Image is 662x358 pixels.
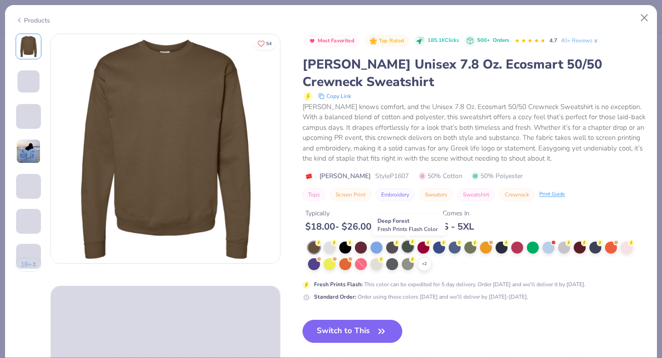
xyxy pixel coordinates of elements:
[561,36,599,45] a: 40+ Reviews
[514,34,546,48] div: 4.7 Stars
[302,102,646,164] div: [PERSON_NAME] knows comfort, and the Unisex 7.8 Oz. Ecosmart 50/50 Crewneck Sweatshirt is no exce...
[16,199,17,224] img: User generated content
[266,41,272,46] span: 54
[305,208,381,218] div: Typically
[314,281,363,288] strong: Fresh Prints Flash :
[472,171,523,181] span: 50% Polyester
[365,35,409,47] button: Badge Button
[539,191,565,198] div: Print Guide
[16,234,17,259] img: User generated content
[320,171,371,181] span: [PERSON_NAME]
[377,225,438,233] span: Fresh Prints Flash Color
[457,188,495,201] button: Sweatshirt
[253,37,276,50] button: Like
[302,56,646,91] div: [PERSON_NAME] Unisex 7.8 Oz. Ecosmart 50/50 Crewneck Sweatshirt
[370,37,377,45] img: Top Rated sort
[314,293,356,300] strong: Standard Order :
[302,320,402,343] button: Switch to This
[17,35,40,58] img: Front
[51,34,280,263] img: Front
[330,188,371,201] button: Screen Print
[16,139,41,164] img: User generated content
[16,258,42,271] button: 18+
[379,38,405,43] span: Top Rated
[372,214,445,236] div: Deep Forest
[302,173,315,180] img: brand logo
[16,16,50,25] div: Products
[314,280,586,289] div: This color can be expedited for 5 day delivery. Order [DATE] and we'll deliver it by [DATE].
[16,129,17,154] img: User generated content
[636,9,653,27] button: Close
[376,188,415,201] button: Embroidery
[443,221,474,232] div: S - 5XL
[305,221,381,232] div: $ 18.00 - $ 26.00
[419,188,453,201] button: Sweaters
[318,38,354,43] span: Most Favorited
[477,37,509,45] div: 500+
[499,188,535,201] button: Crewneck
[428,37,459,45] span: 185.1K Clicks
[443,208,474,218] div: Comes In
[549,37,557,44] span: 4.7
[375,171,409,181] span: Style P1607
[422,261,427,267] span: + 2
[308,37,316,45] img: Most Favorited sort
[315,91,354,102] button: copy to clipboard
[419,171,462,181] span: 50% Cotton
[493,37,509,44] span: Orders
[302,188,325,201] button: Tops
[303,35,359,47] button: Badge Button
[16,269,17,294] img: User generated content
[314,293,528,301] div: Order using these colors [DATE] and we'll deliver by [DATE]-[DATE].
